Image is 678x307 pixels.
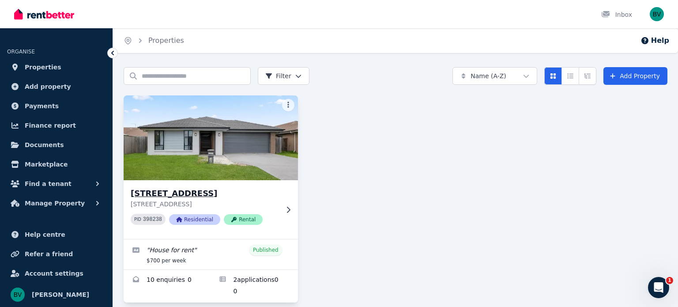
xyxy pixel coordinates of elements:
span: ORGANISE [7,49,35,55]
div: View options [544,67,596,85]
span: Refer a friend [25,249,73,259]
button: Help [640,35,669,46]
button: More options [282,99,294,111]
img: Benmon Mammen Varghese [650,7,664,21]
iframe: Intercom live chat [648,277,669,298]
a: Payments [7,97,105,115]
span: Name (A-Z) [471,72,506,80]
span: Rental [224,214,263,225]
span: Properties [25,62,61,72]
a: Edit listing: House for rent [124,239,298,269]
span: Help centre [25,229,65,240]
a: Marketplace [7,155,105,173]
a: Finance report [7,117,105,134]
button: Compact list view [561,67,579,85]
span: Documents [25,140,64,150]
a: Documents [7,136,105,154]
img: RentBetter [14,8,74,21]
span: [PERSON_NAME] [32,289,89,300]
nav: Breadcrumb [113,28,195,53]
button: Manage Property [7,194,105,212]
span: Manage Property [25,198,85,208]
a: Properties [148,36,184,45]
button: Name (A-Z) [452,67,537,85]
a: Refer a friend [7,245,105,263]
a: Applications for 7 Wicker Rd, Park Ridge [211,270,298,303]
span: Residential [169,214,220,225]
p: [STREET_ADDRESS] [131,200,279,208]
button: Card view [544,67,562,85]
button: Expanded list view [579,67,596,85]
span: Find a tenant [25,178,72,189]
img: 7 Wicker Rd, Park Ridge [119,93,302,182]
a: Account settings [7,265,105,282]
span: Payments [25,101,59,111]
a: Add Property [603,67,667,85]
span: 1 [666,277,673,284]
button: Find a tenant [7,175,105,193]
span: Finance report [25,120,76,131]
a: Add property [7,78,105,95]
span: Account settings [25,268,83,279]
span: Add property [25,81,71,92]
img: Benmon Mammen Varghese [11,288,25,302]
div: Inbox [601,10,632,19]
button: Filter [258,67,309,85]
a: Enquiries for 7 Wicker Rd, Park Ridge [124,270,211,303]
a: Properties [7,58,105,76]
h3: [STREET_ADDRESS] [131,187,279,200]
span: Marketplace [25,159,68,170]
small: PID [134,217,141,222]
a: Help centre [7,226,105,243]
span: Filter [265,72,291,80]
code: 398238 [143,216,162,223]
a: 7 Wicker Rd, Park Ridge[STREET_ADDRESS][STREET_ADDRESS]PID 398238ResidentialRental [124,95,298,239]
